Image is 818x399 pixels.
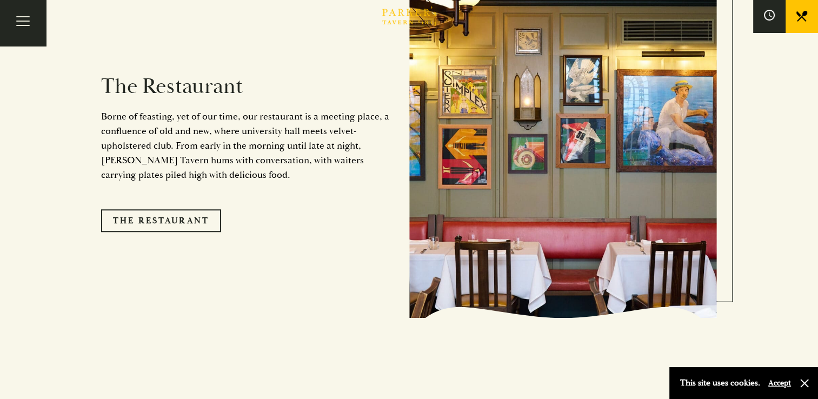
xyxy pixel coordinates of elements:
[101,209,221,232] a: The Restaurant
[768,378,791,388] button: Accept
[101,109,393,182] p: Borne of feasting, yet of our time, our restaurant is a meeting place, a confluence of old and ne...
[101,74,393,99] h2: The Restaurant
[799,378,810,389] button: Close and accept
[680,375,760,391] p: This site uses cookies.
